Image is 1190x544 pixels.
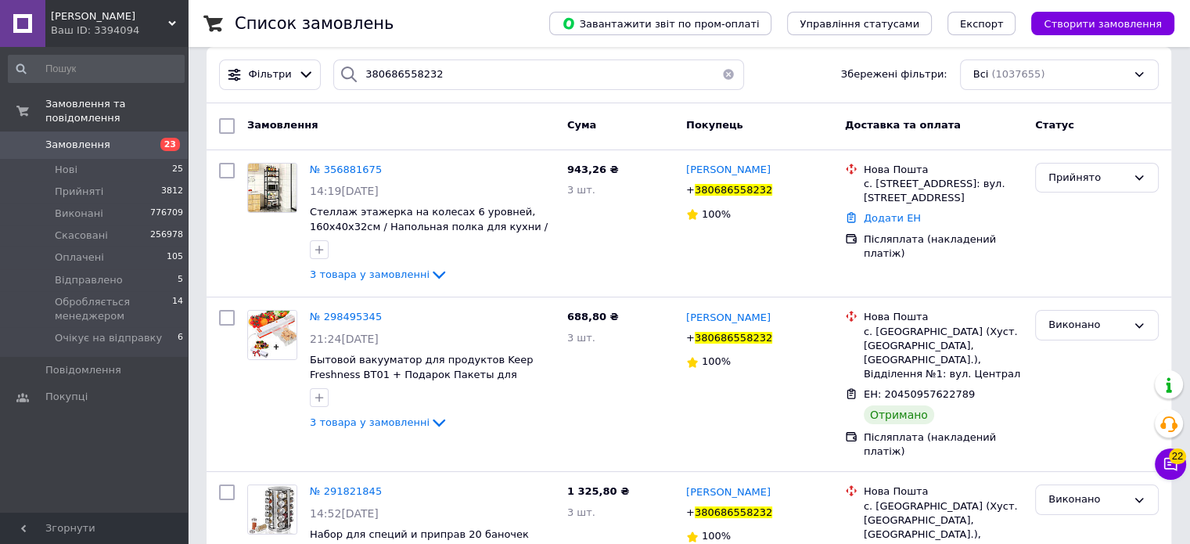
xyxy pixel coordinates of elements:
span: Оплачені [55,250,104,265]
a: Фото товару [247,310,297,360]
span: Відправлено [55,273,123,287]
span: 3 шт. [567,506,595,518]
div: Отримано [864,405,934,424]
span: 688,80 ₴ [567,311,619,322]
span: 3 товара у замовленні [310,268,430,280]
div: Виконано [1048,317,1127,333]
span: Експорт [960,18,1004,30]
img: Фото товару [248,164,297,212]
div: Післяплата (накладений платіж) [864,431,1023,459]
span: Управління статусами [800,18,919,30]
h1: Список замовлень [235,14,394,33]
span: Повідомлення [45,363,121,377]
span: Фільтри [249,67,292,82]
span: Всі [973,67,989,82]
button: Управління статусами [787,12,932,35]
span: + [686,332,695,344]
div: с. [STREET_ADDRESS]: вул. [STREET_ADDRESS] [864,177,1023,205]
input: Пошук [8,55,185,83]
span: Збережені фільтри: [841,67,947,82]
a: № 291821845 [310,485,382,497]
span: Статус [1035,119,1074,131]
span: Замовлення [247,119,318,131]
span: 776709 [150,207,183,221]
div: Виконано [1048,492,1127,508]
span: 3 шт. [567,332,595,344]
a: 3 товара у замовленні [310,268,448,280]
button: Створити замовлення [1031,12,1174,35]
span: + [686,506,695,518]
span: Покупець [686,119,743,131]
button: Чат з покупцем22 [1155,449,1186,480]
span: Покупці [45,390,88,404]
a: Фото товару [247,163,297,213]
span: [PERSON_NAME] [686,164,771,175]
span: Замовлення [45,138,110,152]
a: Створити замовлення [1016,17,1174,29]
a: 3 товара у замовленні [310,416,448,428]
span: 943,26 ₴ [567,164,619,175]
span: 25 [172,163,183,177]
span: 256978 [150,229,183,243]
span: (1037655) [991,68,1044,80]
span: Завантажити звіт по пром-оплаті [562,16,759,31]
span: [PERSON_NAME] [686,312,771,323]
a: [PERSON_NAME] [686,163,771,178]
a: [PERSON_NAME] [686,485,771,500]
div: Ваш ID: 3394094 [51,23,188,38]
a: Фото товару [247,485,297,535]
button: Завантажити звіт по пром-оплаті [549,12,771,35]
span: + [686,184,695,196]
span: 22 [1169,449,1186,464]
img: Фото товару [248,311,297,359]
span: Скасовані [55,229,108,243]
span: 380686558232 [695,184,772,196]
span: 3812 [161,185,183,199]
span: Доставка та оплата [845,119,961,131]
a: Бытовой вакууматор для продуктов Keep Freshness BT01 + Подарок Пакеты для вакууматора в рулоне 5м... [310,354,533,394]
button: Очистить [713,59,744,90]
span: 21:24[DATE] [310,333,379,345]
div: с. [GEOGRAPHIC_DATA] (Хуст.[GEOGRAPHIC_DATA],[GEOGRAPHIC_DATA].), Відділення №1: вул. Централ [864,325,1023,382]
span: ЕН: 20450957622789 [864,388,975,400]
span: 3 товара у замовленні [310,416,430,428]
span: 100% [702,208,731,220]
span: Виконані [55,207,103,221]
a: Додати ЕН [864,212,921,224]
div: Нова Пошта [864,310,1023,324]
span: Обробляється менеджером [55,295,172,323]
span: 1 325,80 ₴ [567,485,629,497]
div: Нова Пошта [864,485,1023,499]
span: Прийняті [55,185,103,199]
div: Нова Пошта [864,163,1023,177]
span: Cума [567,119,596,131]
img: Фото товару [248,485,297,534]
div: Прийнято [1048,170,1127,186]
span: Очікує на відправку [55,331,162,345]
div: Післяплата (накладений платіж) [864,232,1023,261]
span: 380686558232 [695,506,772,518]
span: 380686558232 [695,332,772,344]
a: № 356881675 [310,164,382,175]
span: 14:52[DATE] [310,507,379,520]
span: 105 [167,250,183,265]
span: 23 [160,138,180,151]
span: HUGO [51,9,168,23]
span: 14 [172,295,183,323]
span: Нові [55,163,77,177]
a: № 298495345 [310,311,382,322]
a: [PERSON_NAME] [686,311,771,326]
span: 100% [702,530,731,542]
span: Створити замовлення [1044,18,1162,30]
input: Пошук за номером замовлення, ПІБ покупця, номером телефону, Email, номером накладної [333,59,744,90]
span: [PERSON_NAME] [686,486,771,498]
span: 5 [178,273,183,287]
a: Стеллаж этажерка на колесах 6 уровней, 160х40х32см / Напольная полка для кухни / Полка этажерка д... [310,206,548,247]
span: 100% [702,355,731,367]
span: Замовлення та повідомлення [45,97,188,125]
